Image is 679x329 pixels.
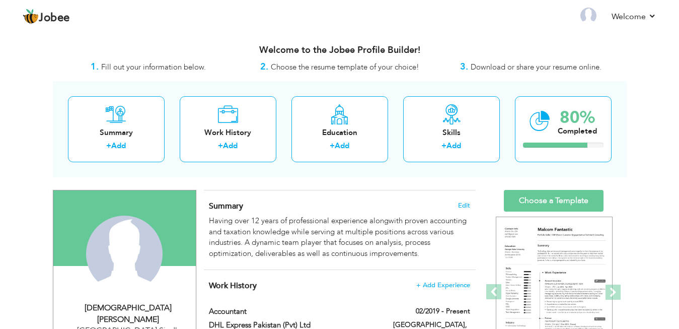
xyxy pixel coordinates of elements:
a: Welcome [612,11,656,23]
div: Education [299,127,380,138]
a: Add [335,141,349,151]
span: Work History [209,280,257,291]
span: Edit [458,202,470,209]
a: Add [223,141,238,151]
div: Summary [76,127,157,138]
h4: Adding a summary is a quick and easy way to highlight your experience and interests. [209,201,470,211]
img: Muhammad Tanveer Qureshi [86,216,163,292]
span: + Add Experience [416,282,470,289]
h4: This helps to show the companies you have worked for. [209,281,470,291]
img: jobee.io [23,9,39,25]
strong: 3. [460,60,468,73]
div: Completed [558,126,597,137]
div: [DEMOGRAPHIC_DATA][PERSON_NAME] [61,302,196,325]
span: Fill out your information below. [101,62,206,72]
div: 80% [558,109,597,126]
a: Choose a Template [504,190,603,212]
span: Jobee [39,13,70,24]
a: Add [111,141,126,151]
h3: Welcome to the Jobee Profile Builder! [53,45,627,55]
a: Jobee [23,9,70,25]
strong: 1. [91,60,99,73]
a: Add [446,141,461,151]
label: Accountant [209,306,378,317]
strong: 2. [260,60,268,73]
div: Work History [188,127,268,138]
label: + [441,141,446,151]
span: Download or share your resume online. [471,62,601,72]
label: 02/2019 - Present [416,306,470,316]
span: Summary [209,201,243,212]
img: Profile Img [580,8,596,24]
div: Skills [411,127,492,138]
div: Having over 12 years of professional experience alongwith proven accounting and taxation knowledg... [209,216,470,259]
span: Choose the resume template of your choice! [271,62,419,72]
label: + [330,141,335,151]
label: + [218,141,223,151]
label: + [106,141,111,151]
